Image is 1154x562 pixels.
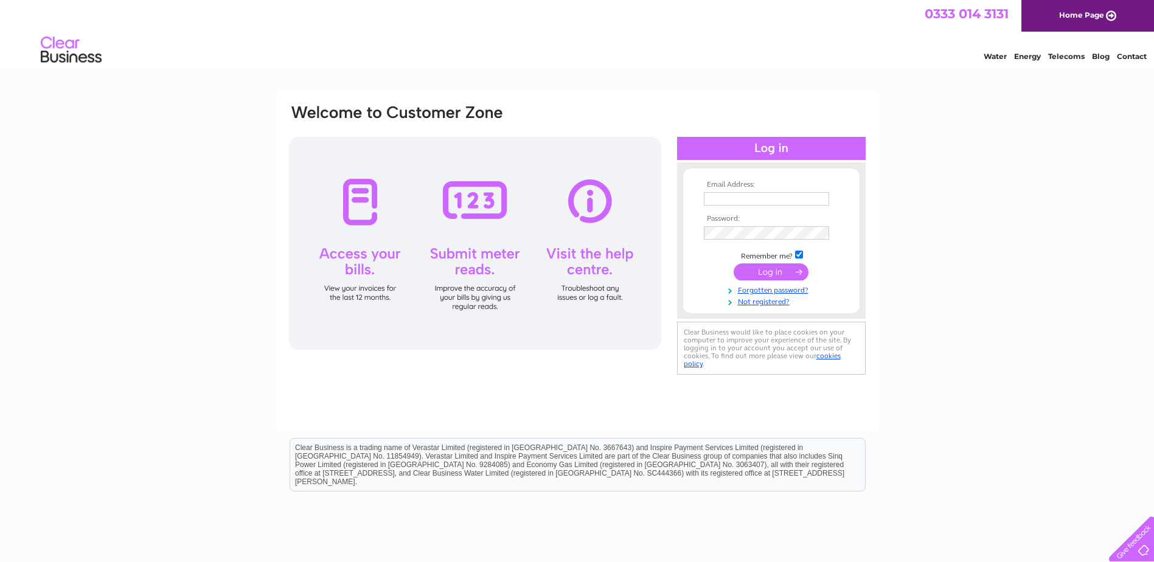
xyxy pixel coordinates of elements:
a: 0333 014 3131 [925,6,1009,21]
th: Email Address: [701,181,842,189]
a: Telecoms [1048,52,1085,61]
a: Not registered? [704,295,842,307]
div: Clear Business is a trading name of Verastar Limited (registered in [GEOGRAPHIC_DATA] No. 3667643... [290,7,865,59]
a: Contact [1117,52,1147,61]
div: Clear Business would like to place cookies on your computer to improve your experience of the sit... [677,322,866,375]
a: Water [984,52,1007,61]
a: Energy [1014,52,1041,61]
th: Password: [701,215,842,223]
td: Remember me? [701,249,842,261]
a: cookies policy [684,352,841,368]
a: Blog [1092,52,1110,61]
input: Submit [734,263,808,280]
a: Forgotten password? [704,283,842,295]
img: logo.png [40,32,102,69]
